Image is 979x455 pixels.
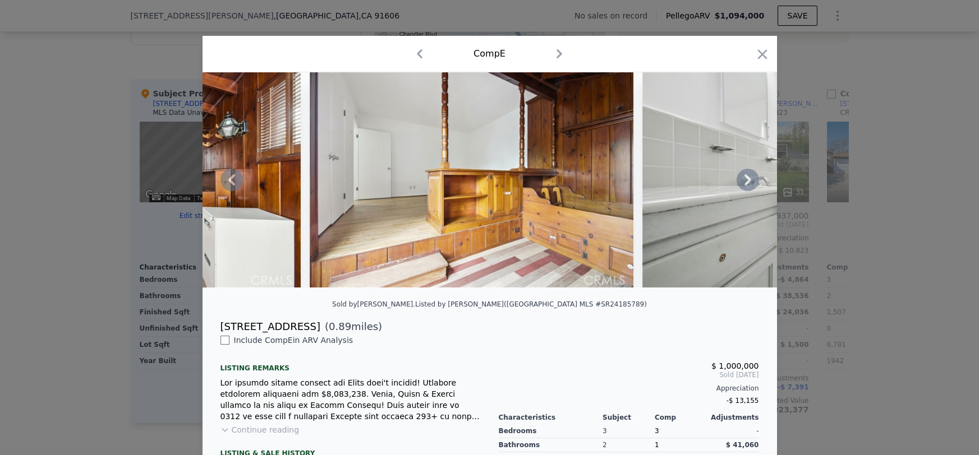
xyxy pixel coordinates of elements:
[655,427,659,435] span: 3
[499,413,603,422] div: Characteristics
[499,424,603,438] div: Bedrooms
[329,321,351,332] span: 0.89
[655,438,707,452] div: 1
[499,438,603,452] div: Bathrooms
[707,424,759,438] div: -
[220,319,320,335] div: [STREET_ADDRESS]
[310,72,633,287] img: Property Img
[499,384,759,393] div: Appreciation
[320,319,382,335] span: ( miles)
[220,424,300,435] button: Continue reading
[707,413,759,422] div: Adjustments
[229,336,358,345] span: Include Comp E in ARV Analysis
[726,441,759,449] span: $ 41,060
[499,370,759,379] span: Sold [DATE]
[711,361,759,370] span: $ 1,000,000
[474,47,505,61] div: Comp E
[727,397,759,405] span: -$ 13,155
[655,413,707,422] div: Comp
[603,438,655,452] div: 2
[220,355,481,373] div: Listing remarks
[642,72,966,287] img: Property Img
[415,300,647,308] div: Listed by [PERSON_NAME] ([GEOGRAPHIC_DATA] MLS #SR24185789)
[603,424,655,438] div: 3
[332,300,415,308] div: Sold by [PERSON_NAME] .
[603,413,655,422] div: Subject
[220,377,481,422] div: Lor ipsumdo sitame consect adi Elits doei't incidid! Utlabore etdolorem aliquaeni adm $8,083,238....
